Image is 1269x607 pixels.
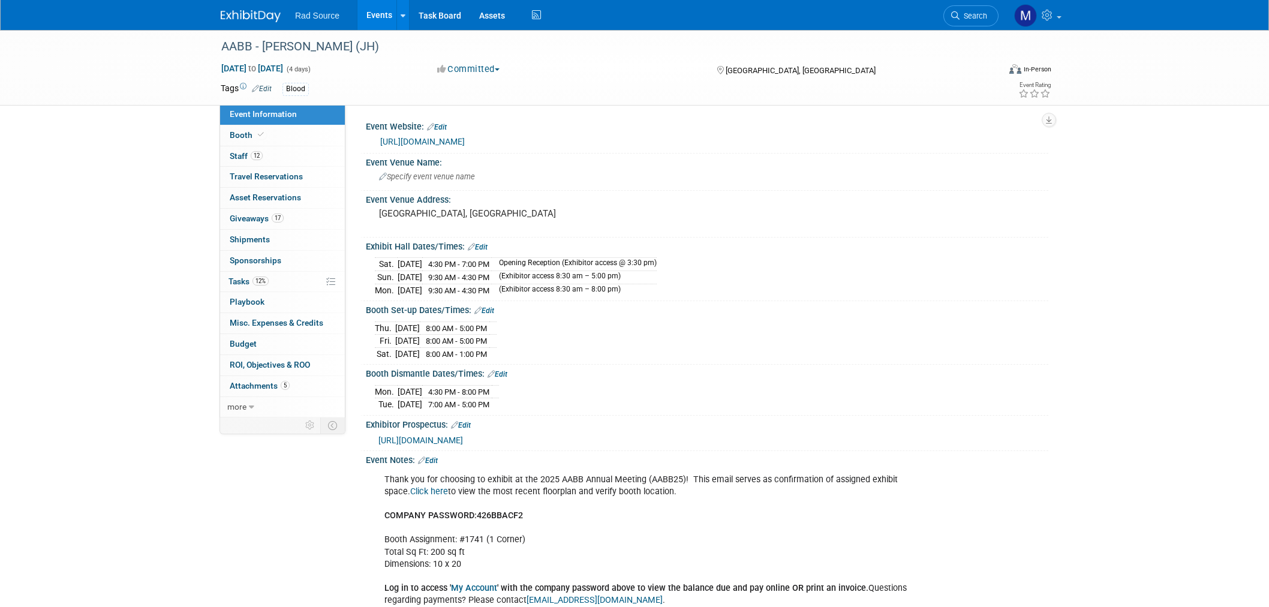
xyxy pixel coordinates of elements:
div: Event Venue Address: [366,191,1048,206]
span: Event Information [230,109,297,119]
td: Thu. [375,321,395,335]
a: [URL][DOMAIN_NAME] [380,137,465,146]
a: ROI, Objectives & ROO [220,355,345,375]
a: Shipments [220,230,345,250]
td: [DATE] [398,385,422,398]
span: 17 [272,214,284,223]
a: Budget [220,334,345,354]
td: [DATE] [395,347,420,360]
td: (Exhibitor access 8:30 am – 8:00 pm) [492,284,657,296]
a: Edit [418,456,438,465]
a: Edit [488,370,507,378]
span: 7:00 AM - 5:00 PM [428,400,489,409]
td: Sun. [375,271,398,284]
td: Tags [221,82,272,96]
td: Sat. [375,347,395,360]
td: [DATE] [395,321,420,335]
td: Mon. [375,385,398,398]
a: Attachments5 [220,376,345,396]
a: [URL][DOMAIN_NAME] [378,435,463,445]
span: Asset Reservations [230,193,301,202]
td: Mon. [375,284,398,296]
span: 9:30 AM - 4:30 PM [428,273,489,282]
td: [DATE] [398,258,422,271]
pre: [GEOGRAPHIC_DATA], [GEOGRAPHIC_DATA] [379,208,637,219]
a: Sponsorships [220,251,345,271]
a: Event Information [220,104,345,125]
div: Event Notes: [366,451,1048,467]
a: Edit [427,123,447,131]
a: Click here [410,486,448,497]
td: [DATE] [398,398,422,411]
div: In-Person [1023,65,1051,74]
td: Opening Reception (Exhibitor access @ 3:30 pm) [492,258,657,271]
span: Budget [230,339,257,348]
div: Exhibit Hall Dates/Times: [366,238,1048,253]
td: [DATE] [398,284,422,296]
a: Staff12 [220,146,345,167]
div: Blood [282,83,309,95]
a: more [220,397,345,417]
span: 4:30 PM - 7:00 PM [428,260,489,269]
a: Edit [252,85,272,93]
div: Event Format [928,62,1051,80]
span: more [227,402,246,411]
a: Edit [468,243,488,251]
div: Event Rating [1018,82,1051,88]
span: 8:00 AM - 5:00 PM [426,336,487,345]
span: 8:00 AM - 1:00 PM [426,350,487,359]
span: 9:30 AM - 4:30 PM [428,286,489,295]
div: Booth Dismantle Dates/Times: [366,365,1048,380]
div: Exhibitor Prospectus: [366,416,1048,431]
a: My Account [451,583,497,593]
span: Specify event venue name [379,172,475,181]
td: Personalize Event Tab Strip [300,417,321,433]
b: Log in to access ' ' with the company password above to view the balance due and pay online OR pr... [384,583,868,593]
img: Format-Inperson.png [1009,64,1021,74]
span: Sponsorships [230,256,281,265]
span: [GEOGRAPHIC_DATA], [GEOGRAPHIC_DATA] [726,66,876,75]
span: Search [960,11,987,20]
b: COMPANY PASSWORD: [384,510,477,521]
td: Sat. [375,258,398,271]
td: [DATE] [398,271,422,284]
a: Search [943,5,999,26]
span: to [246,64,258,73]
span: ROI, Objectives & ROO [230,360,310,369]
div: Booth Set-up Dates/Times: [366,301,1048,317]
i: Booth reservation complete [258,131,264,138]
a: Edit [451,421,471,429]
span: Attachments [230,381,290,390]
td: Fri. [375,335,395,348]
span: Playbook [230,297,264,306]
span: Rad Source [295,11,339,20]
a: Edit [474,306,494,315]
span: Travel Reservations [230,172,303,181]
span: 5 [281,381,290,390]
span: (4 days) [285,65,311,73]
span: 12% [252,277,269,286]
span: Staff [230,151,263,161]
span: Tasks [228,277,269,286]
button: Committed [433,63,504,76]
td: (Exhibitor access 8:30 am – 5:00 pm) [492,271,657,284]
td: Toggle Event Tabs [321,417,345,433]
span: Misc. Expenses & Credits [230,318,323,327]
span: 12 [251,151,263,160]
a: Tasks12% [220,272,345,292]
div: AABB - [PERSON_NAME] (JH) [217,36,981,58]
a: Asset Reservations [220,188,345,208]
a: Travel Reservations [220,167,345,187]
img: Melissa Conboy [1014,4,1037,27]
a: Giveaways17 [220,209,345,229]
img: ExhibitDay [221,10,281,22]
div: Event Website: [366,118,1048,133]
span: Booth [230,130,266,140]
td: [DATE] [395,335,420,348]
div: Event Venue Name: [366,154,1048,169]
td: Tue. [375,398,398,411]
span: Shipments [230,235,270,244]
span: 4:30 PM - 8:00 PM [428,387,489,396]
a: [EMAIL_ADDRESS][DOMAIN_NAME] [527,595,663,605]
